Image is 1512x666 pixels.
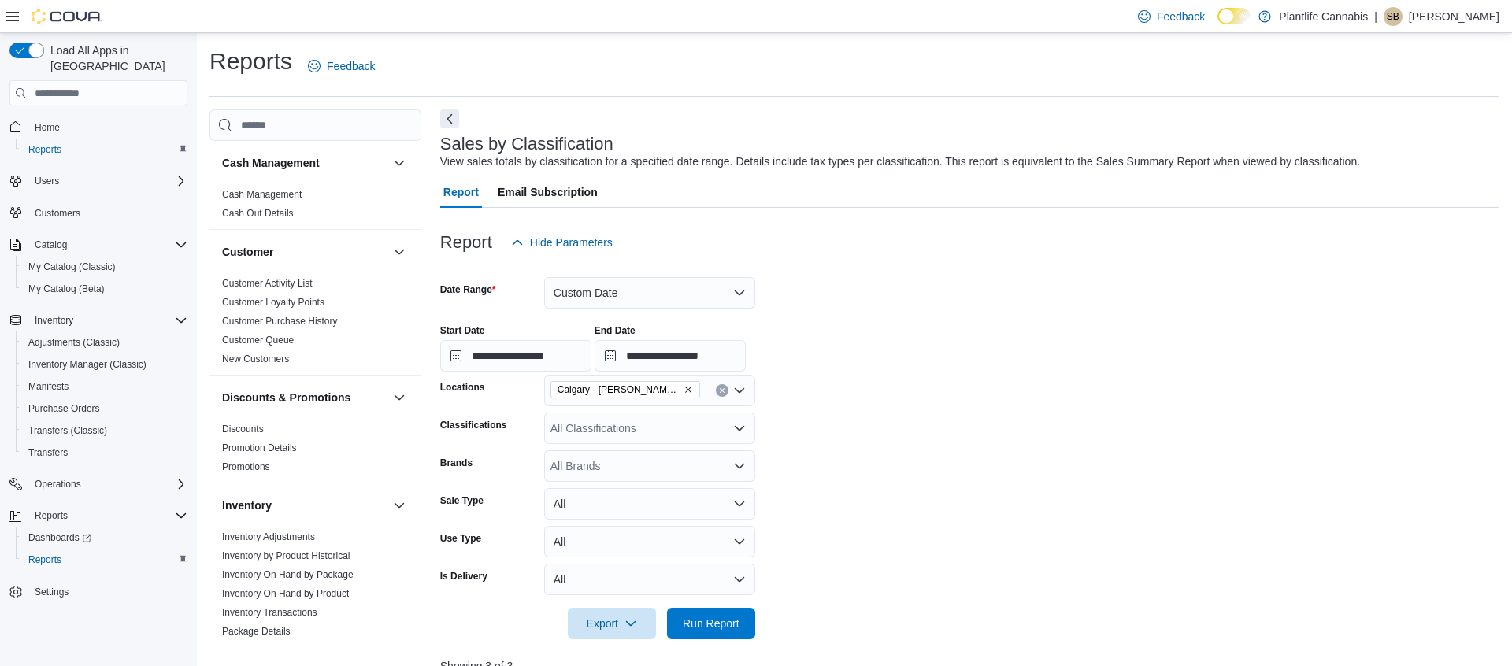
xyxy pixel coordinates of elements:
[667,608,755,639] button: Run Report
[222,461,270,473] span: Promotions
[1384,7,1403,26] div: Samantha Berting
[568,608,656,639] button: Export
[28,118,66,137] a: Home
[35,121,60,134] span: Home
[222,423,264,435] span: Discounts
[1217,8,1251,24] input: Dark Mode
[544,488,755,520] button: All
[222,277,313,290] span: Customer Activity List
[9,109,187,644] nav: Complex example
[22,377,187,396] span: Manifests
[28,424,107,437] span: Transfers (Classic)
[28,261,116,273] span: My Catalog (Classic)
[35,509,68,522] span: Reports
[222,189,302,200] a: Cash Management
[22,443,74,462] a: Transfers
[3,309,194,331] button: Inventory
[3,505,194,527] button: Reports
[1387,7,1399,26] span: SB
[3,115,194,138] button: Home
[222,626,291,637] a: Package Details
[440,109,459,128] button: Next
[222,498,272,513] h3: Inventory
[222,588,349,599] a: Inventory On Hand by Product
[1132,1,1211,32] a: Feedback
[440,457,472,469] label: Brands
[28,475,87,494] button: Operations
[35,207,80,220] span: Customers
[28,380,69,393] span: Manifests
[35,175,59,187] span: Users
[22,257,122,276] a: My Catalog (Classic)
[16,420,194,442] button: Transfers (Classic)
[28,446,68,459] span: Transfers
[222,424,264,435] a: Discounts
[222,208,294,219] a: Cash Out Details
[16,331,194,353] button: Adjustments (Classic)
[222,188,302,201] span: Cash Management
[22,399,106,418] a: Purchase Orders
[16,398,194,420] button: Purchase Orders
[222,531,315,542] a: Inventory Adjustments
[684,385,693,394] button: Remove Calgary - Shepard Regional from selection in this group
[222,296,324,309] span: Customer Loyalty Points
[28,531,91,544] span: Dashboards
[550,381,700,398] span: Calgary - Shepard Regional
[222,244,273,260] h3: Customer
[28,553,61,566] span: Reports
[440,570,487,583] label: Is Delivery
[222,498,387,513] button: Inventory
[22,279,111,298] a: My Catalog (Beta)
[3,202,194,224] button: Customers
[28,506,187,525] span: Reports
[505,227,619,258] button: Hide Parameters
[222,155,387,171] button: Cash Management
[733,384,746,397] button: Open list of options
[302,50,381,82] a: Feedback
[222,335,294,346] a: Customer Queue
[22,550,68,569] a: Reports
[222,442,297,454] span: Promotion Details
[16,376,194,398] button: Manifests
[222,569,354,580] a: Inventory On Hand by Package
[544,526,755,557] button: All
[222,244,387,260] button: Customer
[440,494,484,507] label: Sale Type
[390,496,409,515] button: Inventory
[530,235,613,250] span: Hide Parameters
[22,399,187,418] span: Purchase Orders
[733,460,746,472] button: Open list of options
[544,564,755,595] button: All
[222,587,349,600] span: Inventory On Hand by Product
[35,586,69,598] span: Settings
[28,235,73,254] button: Catalog
[1279,7,1368,26] p: Plantlife Cannabis
[1217,24,1218,25] span: Dark Mode
[44,43,187,74] span: Load All Apps in [GEOGRAPHIC_DATA]
[28,311,187,330] span: Inventory
[440,340,591,372] input: Press the down key to open a popover containing a calendar.
[222,390,350,405] h3: Discounts & Promotions
[28,582,187,601] span: Settings
[22,333,126,352] a: Adjustments (Classic)
[443,176,479,208] span: Report
[222,334,294,346] span: Customer Queue
[3,473,194,495] button: Operations
[390,242,409,261] button: Customer
[544,277,755,309] button: Custom Date
[28,143,61,156] span: Reports
[28,172,65,191] button: Users
[222,353,289,364] a: New Customers
[498,176,598,208] span: Email Subscription
[16,139,194,161] button: Reports
[716,384,728,397] button: Clear input
[28,283,105,295] span: My Catalog (Beta)
[222,461,270,472] a: Promotions
[22,421,187,440] span: Transfers (Classic)
[35,239,67,251] span: Catalog
[16,549,194,571] button: Reports
[440,324,485,337] label: Start Date
[28,402,100,415] span: Purchase Orders
[577,608,647,639] span: Export
[733,422,746,435] button: Open list of options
